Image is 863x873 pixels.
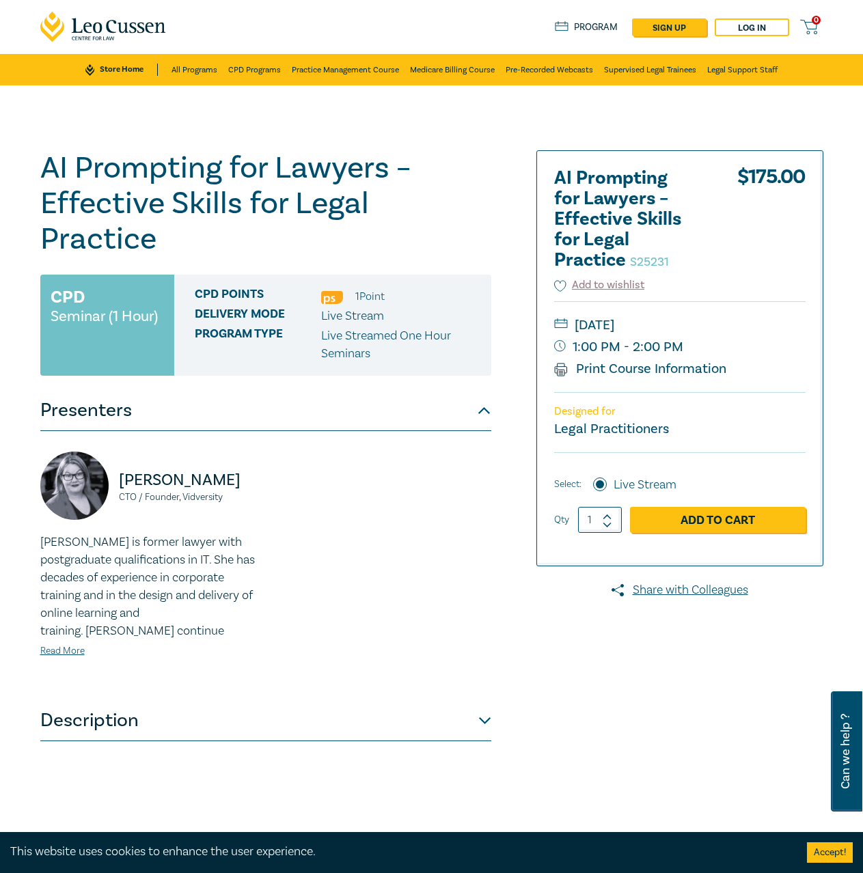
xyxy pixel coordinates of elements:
a: Program [555,21,618,33]
a: Pre-Recorded Webcasts [506,54,593,85]
span: CPD Points [195,288,321,305]
p: [PERSON_NAME] [119,469,258,491]
button: Add to wishlist [554,277,645,293]
a: Supervised Legal Trainees [604,54,696,85]
small: Seminar (1 Hour) [51,309,158,323]
img: Professional Skills [321,291,343,304]
p: Designed for [554,405,806,418]
a: CPD Programs [228,54,281,85]
a: sign up [632,18,707,36]
a: Legal Support Staff [707,54,778,85]
p: Live Streamed One Hour Seminars [321,327,481,363]
a: Medicare Billing Course [410,54,495,85]
a: Practice Management Course [292,54,399,85]
h2: AI Prompting for Lawyers – Effective Skills for Legal Practice [554,168,704,271]
a: All Programs [172,54,217,85]
small: Legal Practitioners [554,420,669,438]
span: Select: [554,477,581,492]
a: Read More [40,645,85,657]
small: [DATE] [554,314,806,336]
li: 1 Point [355,288,385,305]
small: CTO / Founder, Vidversity [119,493,258,502]
a: Share with Colleagues [536,581,823,599]
label: Live Stream [614,476,676,494]
span: 0 [812,16,821,25]
a: Log in [715,18,789,36]
button: Presenters [40,390,491,431]
h3: CPD [51,285,85,309]
small: S25231 [630,254,669,270]
div: This website uses cookies to enhance the user experience. [10,843,786,861]
a: Print Course Information [554,360,727,378]
span: Can we help ? [839,699,852,803]
div: $ 175.00 [737,168,806,277]
small: 1:00 PM - 2:00 PM [554,336,806,358]
a: Add to Cart [630,507,806,533]
p: [PERSON_NAME] is former lawyer with postgraduate qualifications in IT. She has decades of experie... [40,533,258,640]
span: Live Stream [321,308,384,324]
input: 1 [578,507,622,533]
label: Qty [554,512,569,527]
img: https://s3.ap-southeast-2.amazonaws.com/leo-cussen-store-production-content/Contacts/Natalie%20Wi... [40,452,109,520]
span: Delivery Mode [195,307,321,325]
button: Accept cookies [807,842,853,863]
button: Description [40,700,491,741]
span: Program type [195,327,321,363]
a: Store Home [85,64,157,76]
h1: AI Prompting for Lawyers – Effective Skills for Legal Practice [40,150,491,257]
